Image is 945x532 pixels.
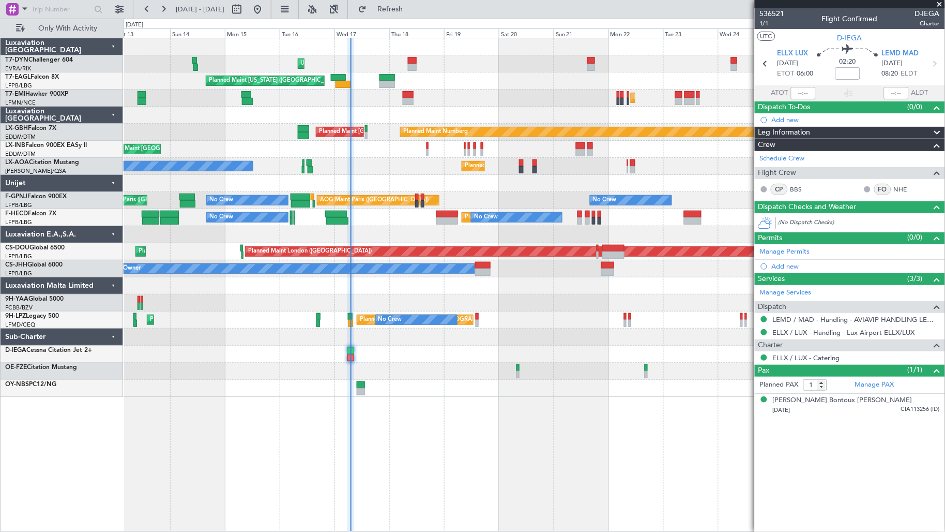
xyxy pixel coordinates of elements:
div: Tue 16 [280,28,334,38]
span: (0/0) [908,232,923,243]
span: CS-DOU [5,245,29,251]
a: Schedule Crew [760,154,805,164]
a: Manage Permits [760,247,810,257]
a: 9H-LPZLegacy 500 [5,313,59,319]
a: LEMD / MAD - Handling - AVIAVIP HANDLING LEMD /MAD [773,315,940,324]
span: Permits [758,232,783,244]
span: D-IEGA [915,8,940,19]
a: BBS [790,185,814,194]
a: Manage Services [760,288,812,298]
a: OE-FZECitation Mustang [5,364,77,371]
span: CS-JHH [5,262,27,268]
span: LEMD MAD [882,49,919,59]
span: Refresh [369,6,412,13]
span: Dispatch [758,301,787,313]
a: LX-AOACitation Mustang [5,159,79,166]
span: 1/1 [760,19,785,28]
span: 02:20 [840,57,856,67]
div: No Crew [474,210,498,225]
span: (3/3) [908,273,923,284]
a: T7-EAGLFalcon 8X [5,74,59,80]
span: OE-FZE [5,364,27,371]
a: EDLW/DTM [5,150,36,158]
input: Trip Number [32,2,91,17]
span: [DATE] [882,58,903,69]
div: Add new [772,262,940,271]
div: Planned Maint [GEOGRAPHIC_DATA] [634,90,733,106]
div: No Crew [378,312,402,328]
div: CP [771,184,788,195]
div: Planned Maint [US_STATE] ([GEOGRAPHIC_DATA]) [209,73,342,88]
span: ATOT [771,88,788,98]
span: Crew [758,139,776,151]
div: Wed 24 [718,28,773,38]
button: Only With Activity [11,20,112,37]
div: AOG Maint Paris ([GEOGRAPHIC_DATA]) [320,193,429,208]
a: EVRA/RIX [5,65,31,72]
div: Planned [GEOGRAPHIC_DATA] ([GEOGRAPHIC_DATA]) [360,312,506,328]
div: Owner [123,261,141,276]
a: 9H-YAAGlobal 5000 [5,296,64,302]
div: No Crew [593,193,617,208]
span: ELLX LUX [778,49,809,59]
div: Tue 23 [663,28,718,38]
div: Mon 15 [225,28,280,38]
div: Mon 22 [608,28,663,38]
a: CS-DOUGlobal 6500 [5,245,65,251]
div: Planned Maint Nurnberg [403,124,468,140]
span: (1/1) [908,364,923,375]
span: LX-GBH [5,125,28,131]
a: LX-GBHFalcon 7X [5,125,56,131]
span: 536521 [760,8,785,19]
span: Charter [758,339,783,351]
div: Flight Confirmed [822,14,878,25]
span: Leg Information [758,127,811,139]
span: 06:00 [797,69,814,79]
div: No Crew [209,193,233,208]
span: 9H-YAA [5,296,28,302]
div: Add new [772,115,940,124]
a: OY-NBSPC12/NG [5,381,56,388]
div: Fri 19 [444,28,499,38]
a: F-GPNJFalcon 900EX [5,194,67,200]
div: Planned Maint [GEOGRAPHIC_DATA] ([GEOGRAPHIC_DATA]) [139,244,301,259]
span: ALDT [911,88,928,98]
a: [PERSON_NAME]/QSA [5,167,66,175]
span: Pax [758,365,770,377]
span: 08:20 [882,69,898,79]
a: NHE [894,185,917,194]
span: 9H-LPZ [5,313,26,319]
span: Only With Activity [27,25,109,32]
a: EDLW/DTM [5,133,36,141]
div: Planned Maint [GEOGRAPHIC_DATA] ([GEOGRAPHIC_DATA]) [465,210,628,225]
span: (0/0) [908,101,923,112]
span: [DATE] - [DATE] [176,5,224,14]
a: LFPB/LBG [5,270,32,277]
span: F-GPNJ [5,194,27,200]
a: CS-JHHGlobal 6000 [5,262,63,268]
div: Sun 14 [170,28,225,38]
div: [PERSON_NAME] Bontoux [PERSON_NAME] [773,395,912,406]
div: AOG Maint Paris ([GEOGRAPHIC_DATA]) [92,193,201,208]
span: D-IEGA [5,347,26,353]
span: Charter [915,19,940,28]
span: D-IEGA [837,33,862,43]
a: ELLX / LUX - Handling - Lux-Airport ELLX/LUX [773,328,915,337]
span: LX-INB [5,142,25,149]
label: Planned PAX [760,380,799,390]
div: Planned Maint [GEOGRAPHIC_DATA] ([GEOGRAPHIC_DATA]) [319,124,482,140]
a: T7-DYNChallenger 604 [5,57,73,63]
div: Thu 18 [389,28,444,38]
div: Sat 20 [499,28,554,38]
span: Dispatch Checks and Weather [758,201,857,213]
span: [DATE] [778,58,799,69]
input: --:-- [791,87,816,99]
div: [DATE] [126,21,143,29]
span: Flight Crew [758,167,797,179]
div: Unplanned Maint [GEOGRAPHIC_DATA] (Riga Intl) [301,56,433,71]
div: Wed 17 [334,28,389,38]
div: Planned Maint London ([GEOGRAPHIC_DATA]) [248,244,372,259]
div: Sun 21 [554,28,608,38]
a: T7-EMIHawker 900XP [5,91,68,97]
a: LFPB/LBG [5,82,32,90]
